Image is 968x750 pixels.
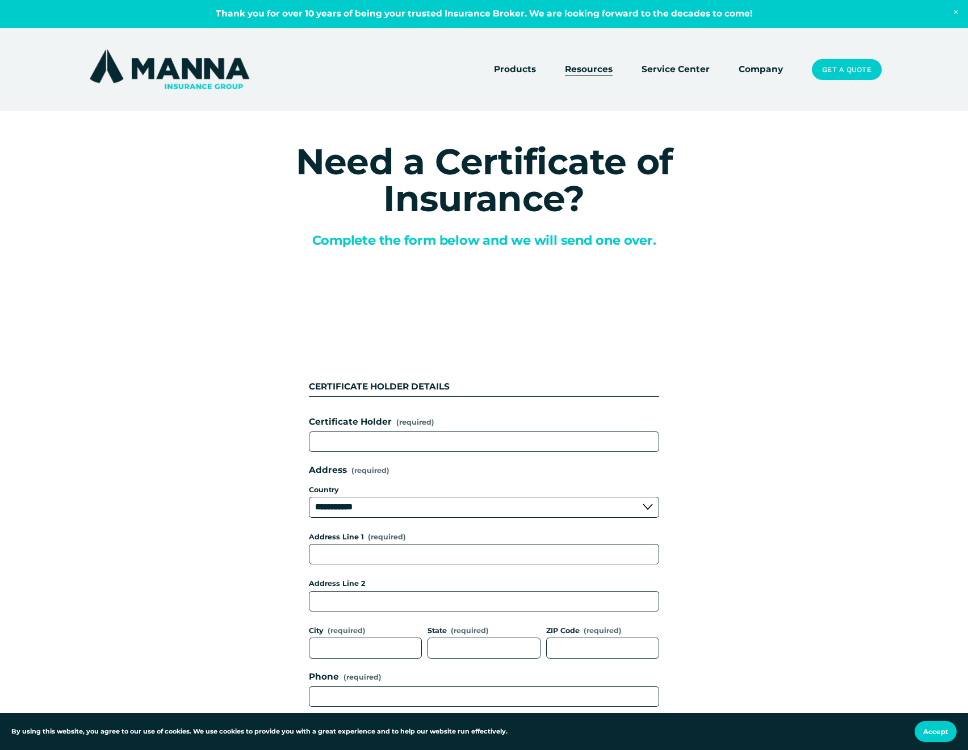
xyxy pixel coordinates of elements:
[428,638,540,659] input: State
[642,62,710,78] a: Service Center
[584,627,622,635] span: (required)
[309,625,422,638] div: City
[565,62,613,77] span: Resources
[309,638,422,659] input: City
[312,232,656,248] span: Complete the form below and we will send one over.
[309,670,339,684] span: Phone
[220,143,748,217] h1: Need a Certificate of Insurance?
[494,62,536,77] span: Products
[309,578,659,590] div: Address Line 2
[309,482,659,497] div: Country
[328,627,366,635] span: (required)
[368,534,406,541] span: (required)
[309,591,659,612] input: Address Line 2
[309,380,659,396] div: CERTIFICATE HOLDER DETAILS
[546,625,659,638] div: ZIP Code
[396,417,434,428] span: (required)
[309,463,347,477] span: Address
[309,544,659,565] input: Address Line 1
[428,625,540,638] div: State
[309,415,392,429] span: Certificate Holder
[87,47,252,91] img: Manna Insurance Group
[309,531,659,544] div: Address Line 1
[351,467,389,475] span: (required)
[494,62,536,78] a: folder dropdown
[343,674,382,681] span: (required)
[915,721,957,742] button: Accept
[739,62,783,78] a: Company
[11,727,508,737] p: By using this website, you agree to our use of cookies. We use cookies to provide you with a grea...
[451,627,489,635] span: (required)
[309,497,659,518] select: Country
[812,59,881,81] a: Get a Quote
[565,62,613,78] a: folder dropdown
[923,727,948,736] span: Accept
[546,638,659,659] input: ZIP Code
